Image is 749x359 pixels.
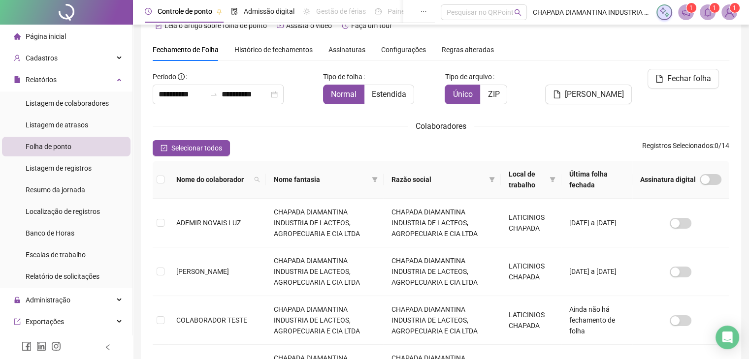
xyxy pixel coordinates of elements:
[488,90,499,99] span: ZIP
[686,3,696,13] sup: 1
[342,22,349,29] span: history
[548,167,557,192] span: filter
[384,296,501,345] td: CHAPADA DIAMANTINA INDUSTRIA DE LACTEOS, AGROPECUARIA E CIA LTDA
[442,46,494,53] span: Regras alteradas
[655,75,663,83] span: file
[545,85,632,104] button: [PERSON_NAME]
[26,54,58,62] span: Cadastros
[501,247,561,296] td: LATICINIOS CHAPADA
[648,69,719,89] button: Fechar folha
[155,22,162,29] span: file-text
[323,71,362,82] span: Tipo de folha
[176,219,241,227] span: ADEMIR NOVAIS LUZ
[254,177,260,182] span: search
[178,73,185,80] span: info-circle
[730,3,740,13] sup: Atualize o seu contato no menu Meus Dados
[158,7,212,15] span: Controle de ponto
[26,164,92,172] span: Listagem de registros
[514,9,521,16] span: search
[26,186,85,194] span: Resumo da jornada
[384,247,501,296] td: CHAPADA DIAMANTINA INDUSTRIA DE LACTEOS, AGROPECUARIA E CIA LTDA
[391,174,486,185] span: Razão social
[252,172,262,187] span: search
[145,8,152,15] span: clock-circle
[509,169,546,190] span: Local de trabalho
[26,121,88,129] span: Listagem de atrasos
[384,199,501,247] td: CHAPADA DIAMANTINA INDUSTRIA DE LACTEOS, AGROPECUARIA E CIA LTDA
[722,5,737,20] img: 93077
[453,90,472,99] span: Único
[372,90,406,99] span: Estendida
[713,4,716,11] span: 1
[553,90,561,98] span: file
[501,199,561,247] td: LATICINIOS CHAPADA
[682,8,690,17] span: notification
[210,90,218,98] span: swap-right
[14,76,21,83] span: file
[550,177,555,182] span: filter
[561,247,632,296] td: [DATE] a [DATE]
[667,73,711,85] span: Fechar folha
[26,99,109,107] span: Listagem de colaboradores
[234,46,313,54] span: Histórico de fechamentos
[328,46,365,53] span: Assinaturas
[659,7,670,18] img: sparkle-icon.fc2bf0ac1784a2077858766a79e2daf3.svg
[210,90,218,98] span: to
[104,344,111,351] span: left
[388,7,426,15] span: Painel do DP
[316,7,366,15] span: Gestão de férias
[176,174,250,185] span: Nome do colaborador
[642,140,729,156] span: : 0 / 14
[26,272,99,280] span: Relatório de solicitações
[381,46,426,53] span: Configurações
[561,199,632,247] td: [DATE] a [DATE]
[26,76,57,84] span: Relatórios
[266,296,384,345] td: CHAPADA DIAMANTINA INDUSTRIA DE LACTEOS, AGROPECUARIA E CIA LTDA
[370,172,380,187] span: filter
[36,341,46,351] span: linkedin
[489,177,495,182] span: filter
[26,318,64,326] span: Exportações
[26,143,71,150] span: Folha de ponto
[176,316,247,324] span: COLABORADOR TESTE
[640,174,696,185] span: Assinatura digital
[372,177,378,182] span: filter
[710,3,719,13] sup: 1
[26,251,86,259] span: Escalas de trabalho
[501,296,561,345] td: LATICINIOS CHAPADA
[244,7,294,15] span: Admissão digital
[14,33,21,40] span: home
[22,341,32,351] span: facebook
[164,22,267,30] span: Leia o artigo sobre folha de ponto
[274,174,368,185] span: Nome fantasia
[153,46,219,54] span: Fechamento de Folha
[420,8,427,15] span: ellipsis
[176,268,229,275] span: [PERSON_NAME]
[26,229,74,237] span: Banco de Horas
[733,4,736,11] span: 1
[153,73,176,81] span: Período
[26,208,100,215] span: Localização de registros
[277,22,284,29] span: youtube
[569,305,615,335] span: Ainda não há fechamento de folha
[153,140,230,156] button: Selecionar todos
[14,297,21,303] span: lock
[642,142,713,150] span: Registros Selecionados
[266,247,384,296] td: CHAPADA DIAMANTINA INDUSTRIA DE LACTEOS, AGROPECUARIA E CIA LTDA
[14,55,21,61] span: user-add
[26,296,70,304] span: Administração
[266,199,384,247] td: CHAPADA DIAMANTINA INDUSTRIA DE LACTEOS, AGROPECUARIA E CIA LTDA
[303,8,310,15] span: sun
[565,89,624,100] span: [PERSON_NAME]
[716,326,739,349] div: Open Intercom Messenger
[26,32,66,40] span: Página inicial
[351,22,392,30] span: Faça um tour
[14,318,21,325] span: export
[487,172,497,187] span: filter
[171,143,222,153] span: Selecionar todos
[231,8,238,15] span: file-done
[51,341,61,351] span: instagram
[375,8,382,15] span: dashboard
[561,161,632,199] th: Última folha fechada
[445,71,491,82] span: Tipo de arquivo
